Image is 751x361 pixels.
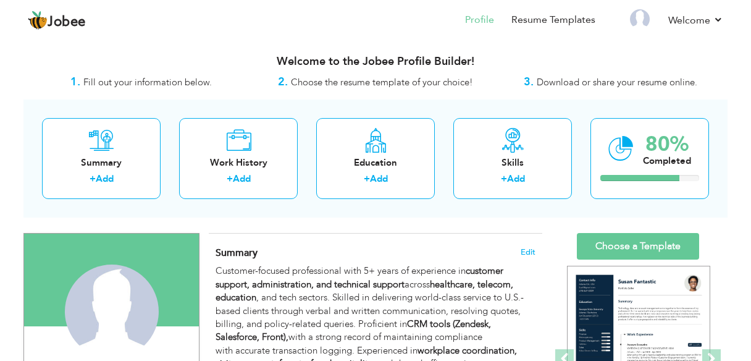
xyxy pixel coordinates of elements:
[65,265,159,359] img: Mirza Asadullah
[216,247,535,259] h4: Adding a summary is a quick and easy way to highlight your experience and interests.
[524,74,534,90] strong: 3.
[216,246,258,260] span: Summary
[189,156,288,169] div: Work History
[465,13,494,27] a: Profile
[278,74,288,90] strong: 2.
[48,15,86,29] span: Jobee
[291,76,473,88] span: Choose the resume template of your choice!
[216,265,503,290] strong: customer support, administration, and technical support
[463,156,562,169] div: Skills
[507,172,525,185] a: Add
[216,278,513,304] strong: healthcare, telecom, education
[643,134,691,155] div: 80%
[83,76,212,88] span: Fill out your information below.
[577,233,699,260] a: Choose a Template
[501,172,507,185] label: +
[90,172,96,185] label: +
[70,74,80,90] strong: 1.
[521,248,535,257] span: Edit
[227,172,233,185] label: +
[370,172,388,185] a: Add
[537,76,697,88] span: Download or share your resume online.
[28,11,86,30] a: Jobee
[511,13,595,27] a: Resume Templates
[23,56,728,68] h3: Welcome to the Jobee Profile Builder!
[28,11,48,30] img: jobee.io
[233,172,251,185] a: Add
[52,156,151,169] div: Summary
[668,13,723,28] a: Welcome
[96,172,114,185] a: Add
[326,156,425,169] div: Education
[216,318,491,343] strong: CRM tools (Zendesk, Salesforce, Front),
[630,9,650,29] img: Profile Img
[643,155,691,168] div: Completed
[364,172,370,185] label: +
